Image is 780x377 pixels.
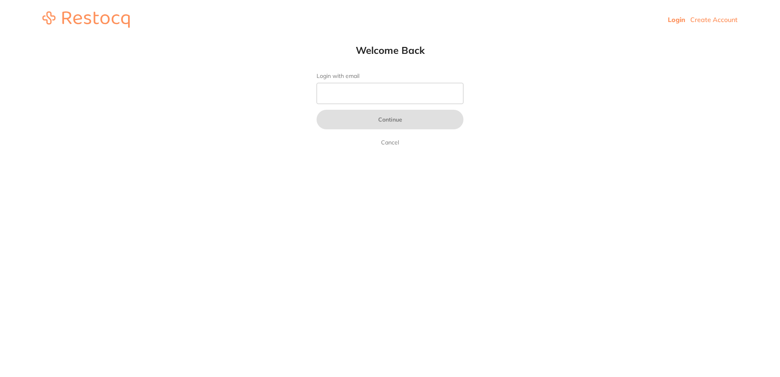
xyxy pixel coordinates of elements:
[668,16,685,24] a: Login
[379,137,401,147] a: Cancel
[317,110,463,129] button: Continue
[42,11,130,28] img: restocq_logo.svg
[300,44,480,56] h1: Welcome Back
[690,16,738,24] a: Create Account
[317,73,463,80] label: Login with email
